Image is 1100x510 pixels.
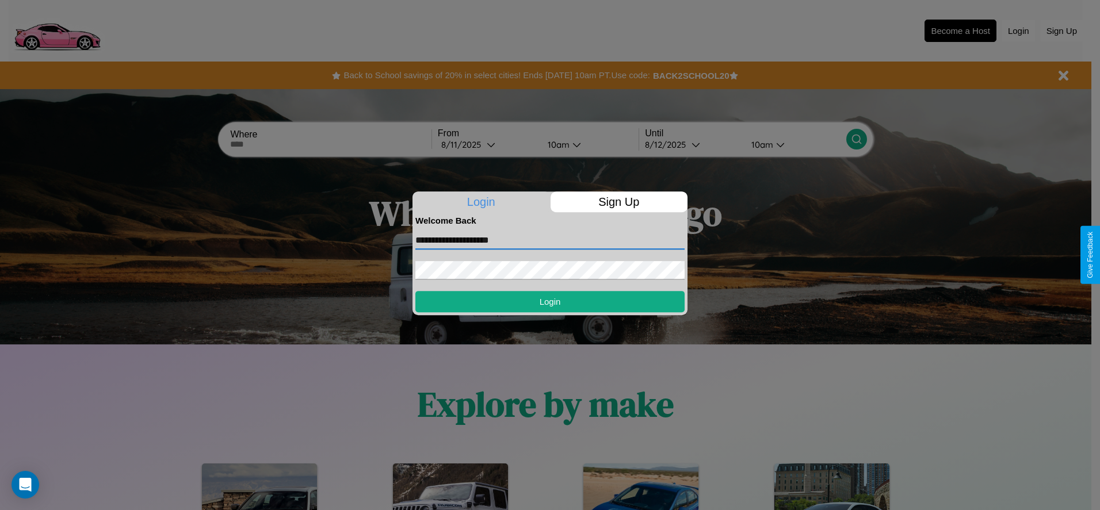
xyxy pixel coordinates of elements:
[415,216,685,225] h4: Welcome Back
[551,191,688,212] p: Sign Up
[412,191,550,212] p: Login
[12,471,39,499] div: Open Intercom Messenger
[1086,232,1094,278] div: Give Feedback
[415,291,685,312] button: Login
